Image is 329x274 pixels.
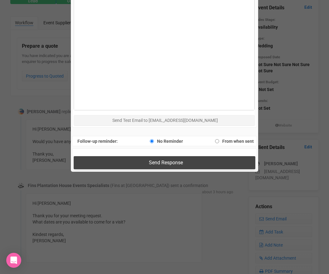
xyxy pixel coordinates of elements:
[147,137,183,146] label: No Reminder
[77,137,118,146] label: Follow-up reminder:
[6,253,21,268] div: Open Intercom Messenger
[112,118,218,123] span: Send Test Email to [EMAIL_ADDRESS][DOMAIN_NAME]
[149,160,183,166] span: Send Response
[212,137,254,146] label: From when sent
